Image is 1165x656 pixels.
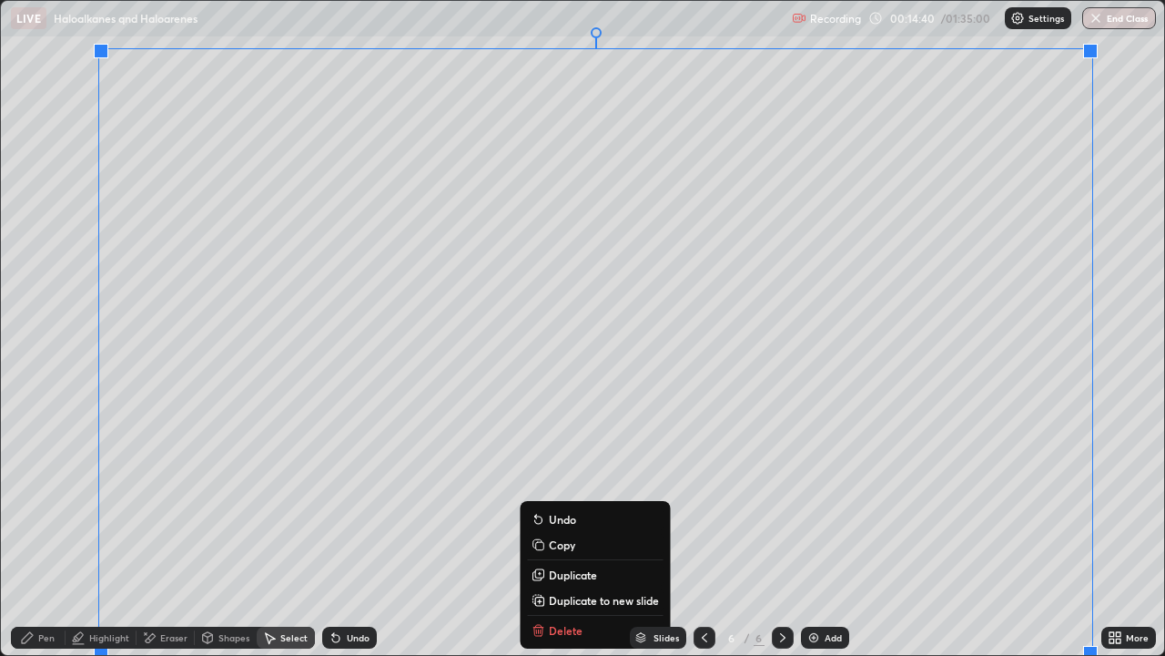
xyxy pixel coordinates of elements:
p: LIVE [16,11,41,26]
div: / [745,632,750,643]
div: 6 [754,630,765,646]
div: Pen [38,633,55,642]
div: Slides [653,633,679,642]
p: Settings [1028,14,1064,23]
p: Haloalkanes qnd Haloarenes [54,11,198,26]
img: end-class-cross [1089,11,1103,26]
button: Duplicate [527,564,663,586]
div: Eraser [160,633,187,642]
button: Undo [527,508,663,530]
p: Copy [549,538,575,552]
p: Undo [549,512,576,527]
img: class-settings-icons [1010,11,1025,26]
div: Add [825,633,842,642]
div: Highlight [89,633,129,642]
div: Shapes [218,633,249,642]
div: Select [280,633,308,642]
p: Recording [810,12,861,26]
button: Duplicate to new slide [527,589,663,611]
img: add-slide-button [806,630,821,645]
button: End Class [1082,7,1156,29]
p: Duplicate to new slide [549,593,659,608]
button: Copy [527,534,663,556]
div: More [1126,633,1149,642]
div: 6 [723,632,741,643]
img: recording.375f2c34.svg [792,11,806,26]
p: Duplicate [549,568,597,582]
div: Undo [347,633,370,642]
